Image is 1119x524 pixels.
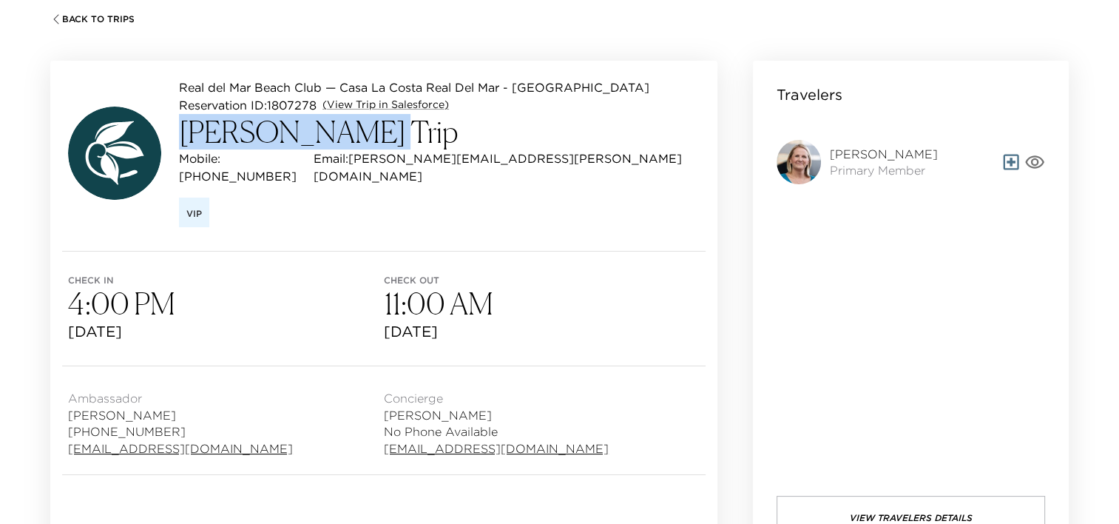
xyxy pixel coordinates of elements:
a: [EMAIL_ADDRESS][DOMAIN_NAME] [68,440,293,457]
span: [PERSON_NAME] [830,146,938,162]
h3: 4:00 PM [68,286,384,321]
a: [EMAIL_ADDRESS][DOMAIN_NAME] [384,440,609,457]
img: 9k= [777,140,821,184]
a: (View Trip in Salesforce) [322,98,449,112]
button: Back To Trips [50,13,135,25]
span: Check out [384,275,700,286]
span: [PERSON_NAME] [68,407,293,423]
p: Real del Mar Beach Club — Casa La Costa Real Del Mar - [GEOGRAPHIC_DATA] [179,78,700,96]
span: Concierge [384,390,609,406]
p: Travelers [777,84,842,105]
span: Ambassador [68,390,293,406]
h3: [PERSON_NAME] Trip [179,114,700,150]
span: [DATE] [384,321,700,342]
p: Email: [PERSON_NAME][EMAIL_ADDRESS][PERSON_NAME][DOMAIN_NAME] [314,150,700,185]
span: Vip [186,208,202,219]
img: avatar.4afec266560d411620d96f9f038fe73f.svg [68,107,161,200]
p: Mobile: [PHONE_NUMBER] [179,150,308,185]
span: Back To Trips [62,14,135,24]
span: Check in [68,275,384,286]
span: [DATE] [68,321,384,342]
span: No Phone Available [384,423,609,440]
span: Primary Member [830,162,938,178]
h3: 11:00 AM [384,286,700,321]
span: [PERSON_NAME] [384,407,609,423]
p: Reservation ID: 1807278 [179,96,317,114]
span: [PHONE_NUMBER] [68,423,293,440]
